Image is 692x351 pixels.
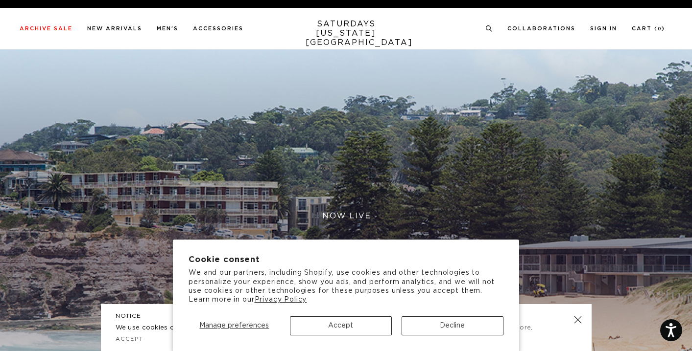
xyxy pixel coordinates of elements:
small: 0 [658,27,662,31]
a: Privacy Policy [255,296,307,303]
a: SATURDAYS[US_STATE][GEOGRAPHIC_DATA] [306,20,386,47]
h2: Cookie consent [189,255,503,264]
a: Cart (0) [632,26,665,31]
button: Accept [290,316,392,335]
a: Accessories [193,26,243,31]
button: Manage preferences [189,316,280,335]
button: Decline [402,316,503,335]
p: We use cookies on this site to enhance your user experience. By continuing, you consent to our us... [116,323,542,333]
a: Men's [157,26,178,31]
a: Sign In [590,26,617,31]
a: Collaborations [507,26,575,31]
p: We and our partners, including Shopify, use cookies and other technologies to personalize your ex... [189,268,503,304]
a: Accept [116,336,144,342]
a: Archive Sale [20,26,72,31]
h5: NOTICE [116,311,577,320]
span: Manage preferences [199,322,269,329]
a: New Arrivals [87,26,142,31]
